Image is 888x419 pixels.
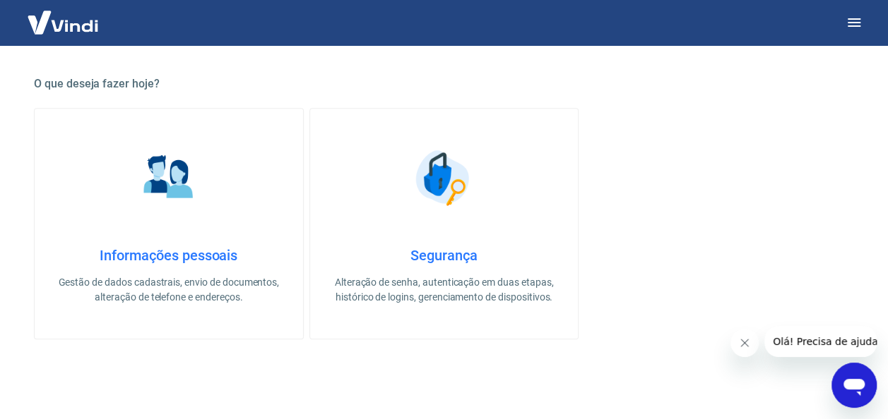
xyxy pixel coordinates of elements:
span: Olá! Precisa de ajuda? [8,10,119,21]
iframe: Mensagem da empresa [764,326,877,357]
p: Gestão de dados cadastrais, envio de documentos, alteração de telefone e endereços. [57,275,280,305]
iframe: Botão para abrir a janela de mensagens [831,363,877,408]
img: Informações pessoais [134,142,204,213]
h5: O que deseja fazer hoje? [34,77,854,91]
p: Alteração de senha, autenticação em duas etapas, histórico de logins, gerenciamento de dispositivos. [333,275,556,305]
h4: Informações pessoais [57,247,280,264]
img: Vindi [17,1,109,44]
h4: Segurança [333,247,556,264]
a: SegurançaSegurançaAlteração de senha, autenticação em duas etapas, histórico de logins, gerenciam... [309,108,579,339]
a: Informações pessoaisInformações pessoaisGestão de dados cadastrais, envio de documentos, alteraçã... [34,108,304,339]
iframe: Fechar mensagem [730,329,759,357]
img: Segurança [408,142,479,213]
